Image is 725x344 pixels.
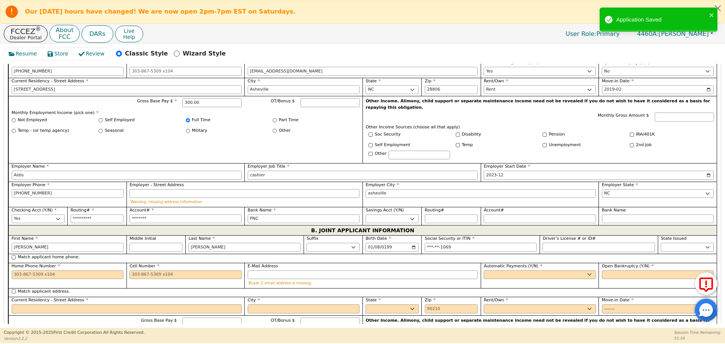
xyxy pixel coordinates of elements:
[484,298,508,302] span: Rent/Own
[711,0,725,16] button: Close alert
[484,264,542,268] span: Automatic Payments (Y/N)
[456,133,460,137] input: Y/N
[366,79,381,83] span: State
[18,117,47,123] label: Not Employed
[375,142,410,148] label: Self Employment
[12,236,38,241] span: First Name
[630,133,634,137] input: Y/N
[602,298,634,302] span: Move-in Date
[369,143,373,147] input: Y/N
[4,336,145,341] p: Version 3.2.2
[18,288,70,295] label: Match applicant address.
[558,26,627,41] a: User Role:Primary
[74,48,110,60] button: Review
[49,25,79,43] button: AboutFCC
[366,318,714,330] p: Other Income. Alimony, child support or separate maintenance income need not be revealed if you d...
[4,25,48,42] a: FCCEZ®Dealer Portal
[543,133,547,137] input: Y/N
[549,142,581,148] label: Unemployment
[115,26,143,42] a: LiveHelp
[602,85,714,94] input: YYYY-MM-DD
[484,171,714,180] input: YYYY-MM-DD
[366,243,418,252] input: YYYY-MM-DD
[12,182,49,187] span: Employer Phone
[4,48,43,60] button: Resume
[637,30,659,37] span: 4460A:
[12,298,88,302] span: Current Residency - Street Address
[602,208,626,213] span: Bank Name
[375,131,401,138] label: Soc Security
[130,208,154,213] span: Account#
[602,79,634,83] span: Move-in Date
[141,318,177,323] span: Gross Base Pay $
[248,281,477,285] p: Buyer 2 email address is missing.
[71,208,94,213] span: Routing#
[369,133,373,137] input: Y/N
[12,270,124,279] input: 303-867-5309 x104
[366,124,714,131] p: Other Income Sources (choose all that apply)
[366,236,391,241] span: Birth Date
[484,164,530,169] span: Employer Start Date
[366,98,714,111] p: Other Income. Alimony, child support or separate maintenance income need not be revealed if you d...
[248,79,260,83] span: City
[279,117,299,123] label: Part Time
[366,298,381,302] span: State
[192,117,210,123] label: Full Time
[123,28,135,34] span: Live
[558,26,627,41] p: Primary
[366,208,404,213] span: Savings Acct (Y/N)
[630,143,634,147] input: Y/N
[425,85,478,94] input: 90210
[130,182,184,187] span: Employer - Street Address
[56,34,73,40] p: FCC
[543,236,595,241] span: Driver’s License # or ID#
[105,128,124,134] label: Seasonal
[248,298,260,302] span: City
[137,99,177,103] span: Gross Base Pay $
[16,50,37,58] span: Resume
[271,318,295,323] span: OT/Bonus $
[125,49,168,58] p: Classic Style
[12,208,57,213] span: Checking Acct (Y/N)
[602,304,714,313] input: YYYY-MM-DD
[105,117,135,123] label: Self Employed
[131,200,359,204] p: Warning, missing address information.
[661,236,686,241] span: State Issued
[248,264,278,268] span: E-Mail Address
[425,79,435,83] span: Zip
[42,48,74,60] button: Store
[248,164,289,169] span: Employer Job Title
[82,25,113,43] button: DARs
[366,182,399,187] span: Employer City
[695,272,717,295] button: Report Error to FCC
[12,110,360,116] p: Monthly Employment Income (pick one)
[311,225,414,235] span: B. JOINT APPLICANT INFORMATION
[12,164,49,169] span: Employer Name
[462,131,481,138] label: Disability
[18,128,69,134] label: Temp - (or temp agency)
[425,236,474,241] span: Social Security or ITIN
[307,236,318,241] span: Suffix
[4,330,145,336] p: Copyright © 2015- 2025 First Credit Corporation.
[636,131,655,138] label: IRA/401K
[103,330,145,335] span: All Rights Reserved.
[130,67,242,76] input: 303-867-5309 x104
[10,35,42,40] p: Dealer Portal
[425,298,435,302] span: Zip
[549,131,565,138] label: Pension
[543,143,547,147] input: Y/N
[130,236,156,241] span: Middle Initial
[484,79,508,83] span: Rent/Own
[674,335,721,341] p: 51:54
[12,67,124,76] input: 303-867-5309 x104
[425,243,537,252] input: 000-00-0000
[183,49,226,58] p: Wizard Style
[123,34,135,40] span: Help
[10,28,42,35] p: FCCEZ
[674,330,721,335] p: Session Time Remaining:
[425,304,478,313] input: 90210
[130,264,159,268] span: Cell Number
[709,11,714,19] button: close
